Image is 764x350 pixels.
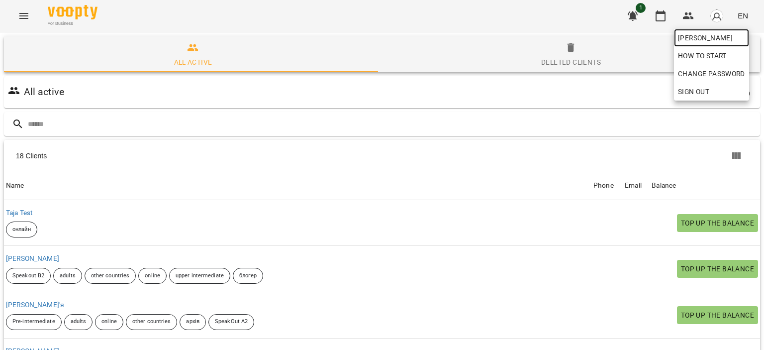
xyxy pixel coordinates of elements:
[678,32,745,44] span: [PERSON_NAME]
[674,65,749,83] a: Change Password
[678,68,745,80] span: Change Password
[678,50,727,62] span: How to start
[678,86,709,98] span: Sign Out
[674,47,731,65] a: How to start
[674,83,749,101] button: Sign Out
[674,29,749,47] a: [PERSON_NAME]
